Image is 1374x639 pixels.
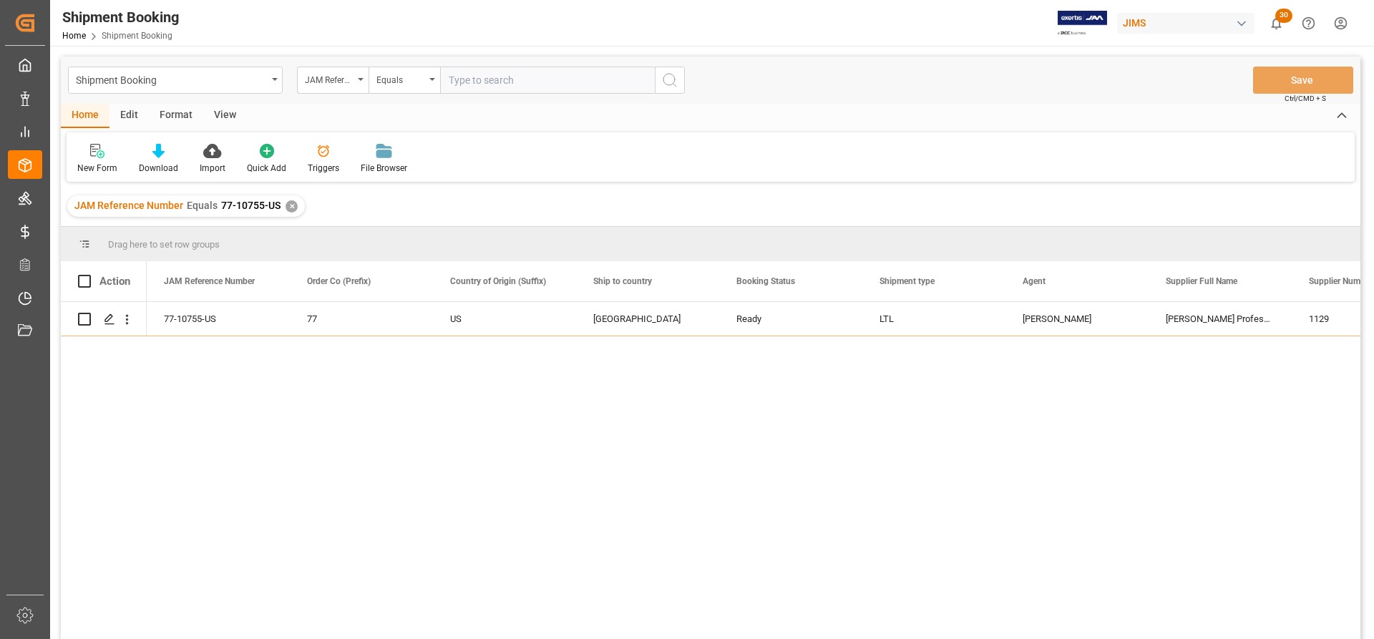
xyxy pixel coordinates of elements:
div: Ready [736,303,845,336]
span: Ctrl/CMD + S [1285,93,1326,104]
div: Quick Add [247,162,286,175]
span: Booking Status [736,276,795,286]
div: JIMS [1117,13,1254,34]
button: Save [1253,67,1353,94]
button: show 30 new notifications [1260,7,1292,39]
div: Format [149,104,203,128]
div: Shipment Booking [62,6,179,28]
div: 77-10755-US [147,302,290,336]
div: View [203,104,247,128]
div: JAM Reference Number [305,70,354,87]
div: Shipment Booking [76,70,267,88]
input: Type to search [440,67,655,94]
span: JAM Reference Number [164,276,255,286]
div: LTL [880,303,988,336]
span: Equals [187,200,218,211]
button: open menu [68,67,283,94]
div: Import [200,162,225,175]
div: Download [139,162,178,175]
button: Help Center [1292,7,1325,39]
span: Order Co (Prefix) [307,276,371,286]
div: File Browser [361,162,407,175]
div: New Form [77,162,117,175]
img: Exertis%20JAM%20-%20Email%20Logo.jpg_1722504956.jpg [1058,11,1107,36]
span: Drag here to set row groups [108,239,220,250]
div: US [450,303,559,336]
div: ✕ [286,200,298,213]
div: Press SPACE to select this row. [61,302,147,336]
div: Equals [376,70,425,87]
span: Ship to country [593,276,652,286]
span: Supplier Full Name [1166,276,1237,286]
div: Triggers [308,162,339,175]
div: Edit [109,104,149,128]
span: 30 [1275,9,1292,23]
button: open menu [297,67,369,94]
span: JAM Reference Number [74,200,183,211]
div: Home [61,104,109,128]
span: Supplier Number [1309,276,1373,286]
button: search button [655,67,685,94]
span: Agent [1023,276,1046,286]
span: Shipment type [880,276,935,286]
span: 77-10755-US [221,200,281,211]
div: [PERSON_NAME] Professional, Inc. [1149,302,1292,336]
span: Country of Origin (Suffix) [450,276,546,286]
a: Home [62,31,86,41]
div: Action [99,275,130,288]
div: [PERSON_NAME] [1023,303,1131,336]
button: JIMS [1117,9,1260,36]
div: [GEOGRAPHIC_DATA] [593,303,702,336]
button: open menu [369,67,440,94]
div: 77 [307,303,416,336]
